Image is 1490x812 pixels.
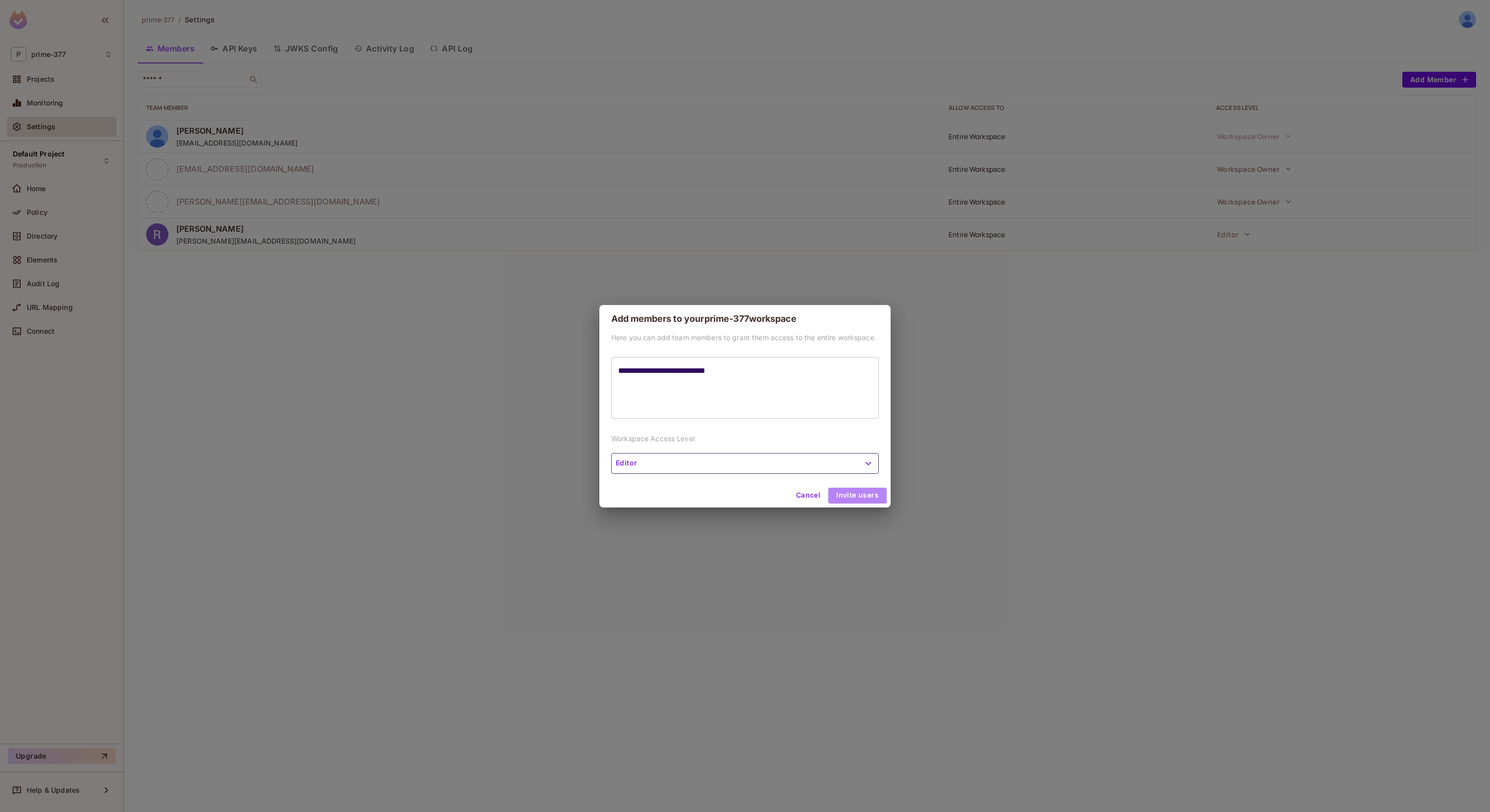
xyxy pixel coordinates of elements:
[828,488,887,504] button: Invite users
[611,434,879,443] p: Workspace Access Level
[611,333,879,342] p: Here you can add team members to grant them access to the entire workspace.
[599,305,891,333] h2: Add members to your prime-377 workspace
[792,488,824,504] button: Cancel
[611,453,879,474] button: Editor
